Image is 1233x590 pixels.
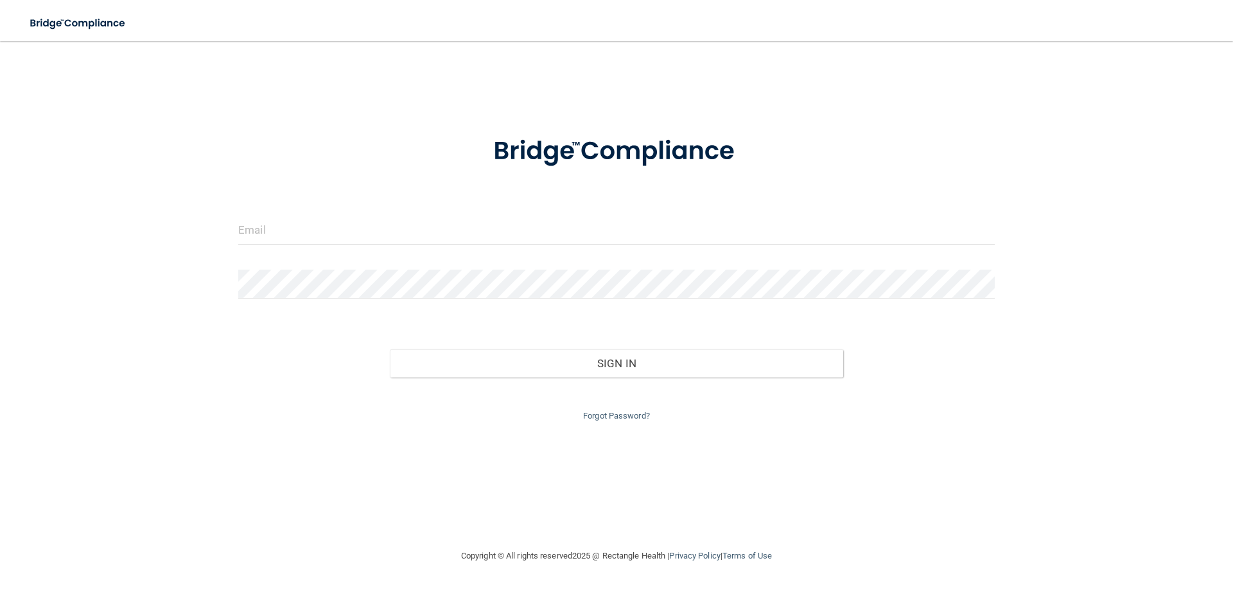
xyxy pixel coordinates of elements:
[669,551,720,560] a: Privacy Policy
[238,216,995,245] input: Email
[19,10,137,37] img: bridge_compliance_login_screen.278c3ca4.svg
[382,535,851,577] div: Copyright © All rights reserved 2025 @ Rectangle Health | |
[390,349,844,377] button: Sign In
[583,411,650,421] a: Forgot Password?
[722,551,772,560] a: Terms of Use
[467,118,766,185] img: bridge_compliance_login_screen.278c3ca4.svg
